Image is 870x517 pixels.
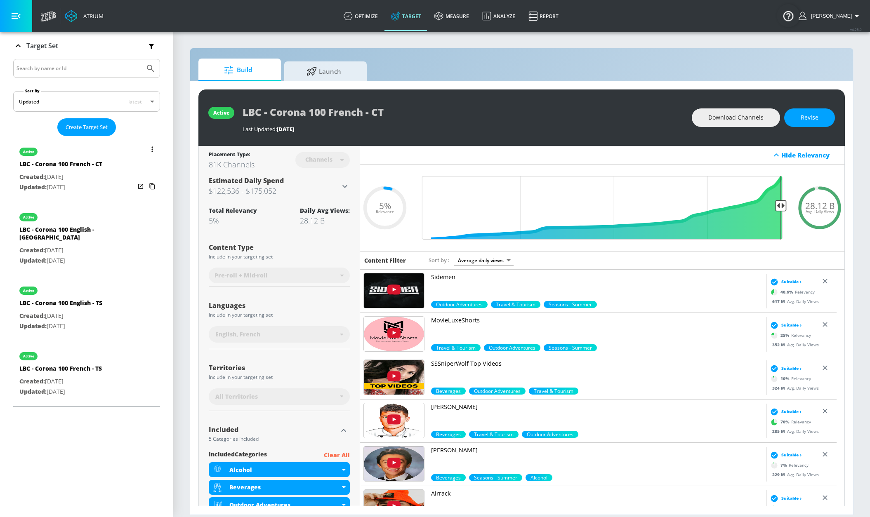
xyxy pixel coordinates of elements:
div: LBC - Corona 100 English - TS [19,299,102,311]
span: [DATE] [277,125,294,133]
div: Hide Relevancy [781,151,840,159]
button: Open Resource Center [777,4,800,27]
div: Territories [209,364,350,371]
div: Relevancy [768,329,811,341]
div: activeLBC - Corona 100 French - CTCreated:[DATE]Updated:[DATE] [13,139,160,198]
div: Suitable › [768,277,802,286]
div: active [23,215,34,219]
p: [DATE] [19,376,102,387]
div: Included [209,426,337,433]
div: 5.3% [544,344,597,351]
div: 70.0% [431,431,466,438]
div: Languages [209,302,350,309]
div: Avg. Daily Views [768,428,819,434]
a: Analyze [476,1,522,31]
div: 28.12 B [300,216,350,226]
button: Copy Targeting Set Link [146,181,158,192]
span: Alcohol [526,474,552,481]
span: All Territories [215,392,258,401]
div: Relevancy [768,459,809,471]
a: optimize [337,1,384,31]
div: 10.0% [431,388,466,395]
div: 5% [209,216,257,226]
span: Created: [19,377,45,385]
div: Suitable › [768,321,802,329]
div: active [23,150,34,154]
div: Outdoor Adventures [209,497,350,512]
span: 617 M [772,298,787,304]
span: 352 M [772,341,787,347]
div: activeLBC - Corona 100 English - TSCreated:[DATE]Updated:[DATE] [13,278,160,337]
span: Avg. Daily Views [806,210,834,214]
span: Suitable › [781,365,802,371]
div: active [213,109,229,116]
div: Alcohol [229,466,340,474]
div: 10.1% [522,431,578,438]
div: English, French [209,326,350,343]
span: Travel & Tourism [529,388,578,395]
span: 229 M [772,471,787,477]
span: 40.6 % [780,289,795,295]
span: Estimated Daily Spend [209,176,284,185]
span: Travel & Tourism [491,301,540,308]
span: Beverages [431,431,466,438]
span: Revise [801,113,818,123]
p: MovieLuxeShorts [431,316,763,324]
div: Alcohol [209,462,350,477]
div: activeLBC - Corona 100 French - TSCreated:[DATE]Updated:[DATE] [13,344,160,403]
div: Placement Type: [209,151,255,160]
label: Sort By [24,88,41,94]
div: Last Updated: [243,125,684,133]
span: login as: shannan.conley@zefr.com [808,13,852,19]
span: v 4.28.0 [850,27,862,32]
span: Download Channels [708,113,764,123]
div: Relevancy [768,286,815,298]
div: activeLBC - Corona 100 English - [GEOGRAPHIC_DATA]Created:[DATE]Updated:[DATE] [13,205,160,272]
img: UUGovFxnYvAR_OozTMzQqt3A [364,360,424,395]
span: Relevance [376,210,394,214]
img: UUDogdKl7t7NHzQ95aEwkdMw [364,273,424,308]
a: Target [384,1,428,31]
span: English, French [215,330,260,338]
nav: list of Target Set [13,136,160,406]
div: 7.0% [431,474,466,481]
p: [DATE] [19,387,102,397]
p: Clear All [324,450,350,461]
div: 10.0% [469,388,526,395]
div: Suitable › [768,451,802,459]
h3: $122,536 - $175,052 [209,185,340,197]
span: 7 % [780,462,789,468]
div: Relevancy [768,416,811,428]
div: Suitable › [768,407,802,416]
div: LBC - Corona 100 French - TS [19,364,102,376]
a: Atrium [65,10,104,22]
span: Suitable › [781,409,802,415]
span: 285 M [772,428,787,434]
div: Suitable › [768,494,802,502]
button: Revise [784,108,835,127]
span: Outdoor Adventures [469,388,526,395]
img: UU1EALOoYjviTgAakJ-phJFg [364,446,424,481]
div: Beverages [209,480,350,495]
span: Created: [19,246,45,254]
span: Outdoor Adventures [484,344,540,351]
img: UUMyOj6fhvKFMjxUCp3b_3gA [364,403,424,438]
span: Beverages [431,474,466,481]
span: Suitable › [781,495,802,501]
div: 5.0% [526,474,552,481]
div: 25.0% [431,344,481,351]
p: [DATE] [19,256,135,266]
div: Avg. Daily Views [768,471,819,477]
h6: Content Filter [364,256,406,264]
div: LBC - Corona 100 French - CT [19,160,102,172]
a: MovieLuxeShorts [431,316,763,344]
span: 25 % [780,332,791,338]
div: Estimated Daily Spend$122,536 - $175,052 [209,176,350,197]
button: [PERSON_NAME] [799,11,862,21]
a: Report [522,1,565,31]
div: 81K Channels [209,160,255,169]
a: Sidemen [431,273,763,301]
div: Outdoor Adventures [229,501,340,509]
